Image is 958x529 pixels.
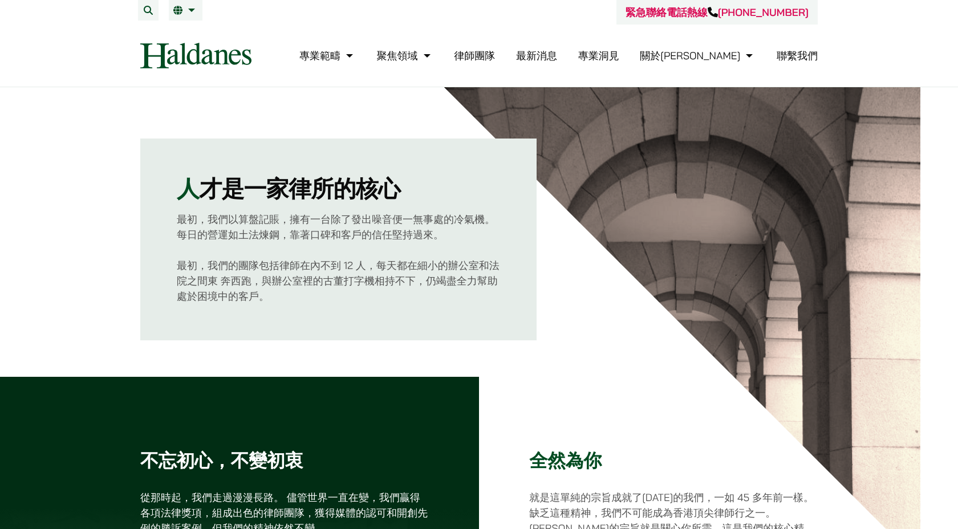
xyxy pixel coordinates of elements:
p: 最初，我們以算盤記賬，擁有一台除了發出噪音便一無事處的冷氣機。每日的營運如土法煉鋼，靠著口碑和客戶的信任堅持過來。 [177,211,500,242]
a: 專業洞見 [578,49,619,62]
h3: 全然為你 [529,450,818,471]
a: 緊急聯絡電話熱線[PHONE_NUMBER] [626,6,809,19]
h2: 才是一家律所的核心 [177,175,500,202]
a: 關於何敦 [640,49,756,62]
a: 最新消息 [516,49,557,62]
a: 繁 [173,6,198,15]
img: Logo of Haldanes [140,43,251,68]
p: 最初，我們的團隊包括律師在內不到 12 人，每天都在細小的辦公室和法院之間東 奔西跑，與辦公室裡的古董打字機相持不下，仍竭盡全力幫助處於困境中的客戶。 [177,258,500,304]
mark: 人 [177,174,199,204]
a: 聯繫我們 [777,49,818,62]
h3: 不忘初心，不變初衷 [140,450,429,471]
a: 律師團隊 [454,49,495,62]
a: 聚焦領域 [377,49,433,62]
a: 專業範疇 [299,49,356,62]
